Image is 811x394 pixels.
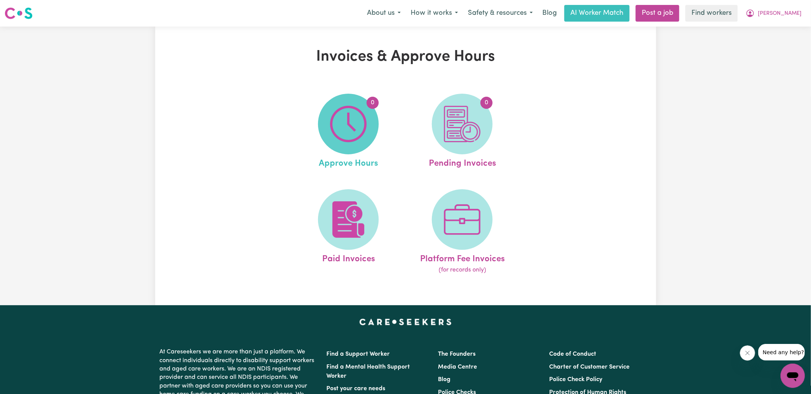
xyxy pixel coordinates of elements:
[564,5,630,22] a: AI Worker Match
[439,265,486,275] span: (for records only)
[408,94,517,170] a: Pending Invoices
[359,319,452,325] a: Careseekers home page
[781,364,805,388] iframe: Button to launch messaging window
[294,189,403,275] a: Paid Invoices
[549,377,602,383] a: Police Check Policy
[408,189,517,275] a: Platform Fee Invoices(for records only)
[685,5,738,22] a: Find workers
[5,6,33,20] img: Careseekers logo
[758,9,802,18] span: [PERSON_NAME]
[322,250,375,266] span: Paid Invoices
[463,5,538,21] button: Safety & resources
[243,48,568,66] h1: Invoices & Approve Hours
[294,94,403,170] a: Approve Hours
[636,5,679,22] a: Post a job
[741,5,806,21] button: My Account
[327,351,390,357] a: Find a Support Worker
[740,345,755,361] iframe: Close message
[438,377,450,383] a: Blog
[438,364,477,370] a: Media Centre
[420,250,505,266] span: Platform Fee Invoices
[480,97,493,109] span: 0
[327,364,410,379] a: Find a Mental Health Support Worker
[758,344,805,361] iframe: Message from company
[362,5,406,21] button: About us
[327,386,386,392] a: Post your care needs
[367,97,379,109] span: 0
[549,364,630,370] a: Charter of Customer Service
[5,5,33,22] a: Careseekers logo
[438,351,476,357] a: The Founders
[538,5,561,22] a: Blog
[549,351,596,357] a: Code of Conduct
[429,154,496,170] span: Pending Invoices
[319,154,378,170] span: Approve Hours
[406,5,463,21] button: How it works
